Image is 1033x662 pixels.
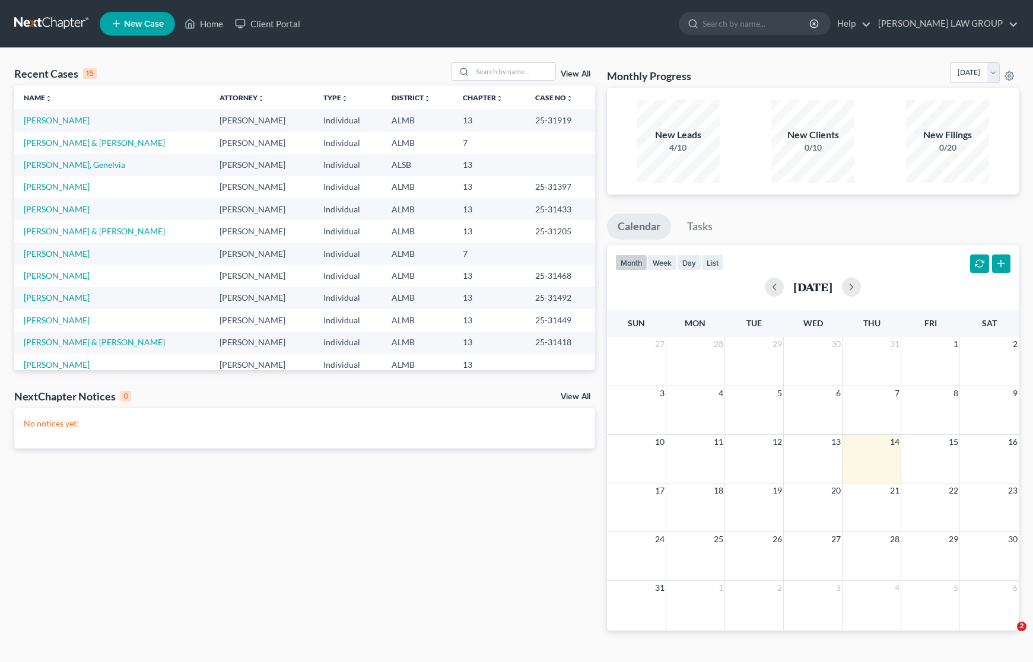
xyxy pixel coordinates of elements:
a: Chapterunfold_more [463,93,503,102]
span: 29 [948,532,959,546]
span: 21 [889,483,901,498]
span: Tue [746,318,762,328]
td: [PERSON_NAME] [210,332,314,354]
td: ALMB [382,332,453,354]
span: 2 [1017,622,1026,631]
a: Calendar [607,214,671,240]
span: 15 [948,435,959,449]
h2: [DATE] [793,281,832,293]
td: 13 [453,265,526,287]
i: unfold_more [566,95,573,102]
a: [PERSON_NAME] [24,249,90,259]
td: [PERSON_NAME] [210,176,314,198]
a: [PERSON_NAME] & [PERSON_NAME] [24,138,165,148]
td: ALSB [382,154,453,176]
td: [PERSON_NAME] [210,109,314,131]
td: ALMB [382,287,453,309]
span: 7 [894,386,901,400]
span: 4 [717,386,724,400]
td: 25-31468 [526,265,595,287]
span: 6 [835,386,842,400]
span: Fri [924,318,937,328]
td: ALMB [382,220,453,242]
span: 22 [948,483,959,498]
span: 13 [830,435,842,449]
div: 0 [120,391,131,402]
span: 30 [830,337,842,351]
td: 13 [453,154,526,176]
td: ALMB [382,198,453,220]
td: 25-31492 [526,287,595,309]
a: [PERSON_NAME] [24,204,90,214]
a: [PERSON_NAME], Genelvia [24,160,125,170]
i: unfold_more [341,95,348,102]
div: 0/20 [906,142,989,154]
span: 14 [889,435,901,449]
td: [PERSON_NAME] [210,354,314,375]
span: 25 [713,532,724,546]
span: 6 [1012,581,1019,595]
td: 13 [453,109,526,131]
td: Individual [314,198,382,220]
td: ALMB [382,265,453,287]
i: unfold_more [424,95,431,102]
td: Individual [314,265,382,287]
div: 4/10 [637,142,720,154]
span: 2 [776,581,783,595]
button: week [647,254,677,270]
td: Individual [314,309,382,331]
td: [PERSON_NAME] [210,287,314,309]
td: [PERSON_NAME] [210,198,314,220]
span: Wed [803,318,823,328]
span: New Case [124,20,164,28]
input: Search by name... [472,63,555,80]
span: 3 [659,386,666,400]
td: Individual [314,220,382,242]
div: New Filings [906,128,989,142]
td: 13 [453,309,526,331]
a: [PERSON_NAME] & [PERSON_NAME] [24,226,165,236]
span: 28 [889,532,901,546]
span: 30 [1007,532,1019,546]
span: 26 [771,532,783,546]
h3: Monthly Progress [607,69,691,83]
i: unfold_more [258,95,265,102]
td: 13 [453,198,526,220]
a: View All [561,70,590,78]
span: 20 [830,483,842,498]
span: 18 [713,483,724,498]
td: Individual [314,109,382,131]
div: 15 [83,68,97,79]
button: month [615,254,647,270]
span: 4 [894,581,901,595]
a: [PERSON_NAME] [24,182,90,192]
a: Home [179,13,229,34]
span: 12 [771,435,783,449]
span: 5 [952,581,959,595]
a: View All [561,393,590,401]
td: Individual [314,332,382,354]
span: 23 [1007,483,1019,498]
span: 19 [771,483,783,498]
a: [PERSON_NAME] [24,270,90,281]
td: Individual [314,154,382,176]
td: [PERSON_NAME] [210,309,314,331]
a: Nameunfold_more [24,93,52,102]
span: Mon [685,318,705,328]
td: 13 [453,332,526,354]
a: [PERSON_NAME] LAW GROUP [872,13,1018,34]
td: ALMB [382,109,453,131]
a: Client Portal [229,13,306,34]
td: [PERSON_NAME] [210,154,314,176]
td: 25-31919 [526,109,595,131]
span: 10 [654,435,666,449]
span: 31 [889,337,901,351]
a: [PERSON_NAME] [24,359,90,370]
span: 1 [717,581,724,595]
td: 13 [453,354,526,375]
td: 25-31433 [526,198,595,220]
p: No notices yet! [24,418,586,429]
i: unfold_more [496,95,503,102]
span: Thu [863,318,881,328]
span: 24 [654,532,666,546]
